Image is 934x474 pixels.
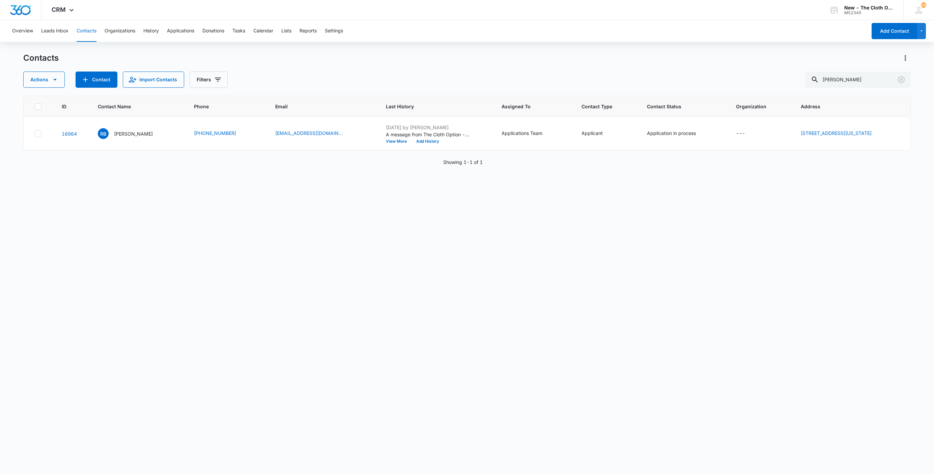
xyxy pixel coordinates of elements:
[143,20,159,42] button: History
[921,2,926,8] div: notifications count
[325,20,343,42] button: Settings
[77,20,96,42] button: Contacts
[98,128,165,139] div: Contact Name - Ronshanique Buxton - Select to Edit Field
[443,159,483,166] p: Showing 1-1 of 1
[872,23,917,39] button: Add Contact
[502,130,542,137] div: Applications Team
[275,103,360,110] span: Email
[386,139,412,143] button: View More
[582,130,615,138] div: Contact Type - Applicant - Select to Edit Field
[386,131,470,138] p: A message from The Cloth Option - we sent you an important email to you at [EMAIL_ADDRESS][DOMAIN...
[202,20,224,42] button: Donations
[896,74,907,85] button: Clear
[582,130,603,137] div: Applicant
[194,130,236,137] a: [PHONE_NUMBER]
[76,72,117,88] button: Add Contact
[412,139,444,143] button: Add History
[98,103,168,110] span: Contact Name
[167,20,194,42] button: Applications
[190,72,228,88] button: Filters
[62,131,77,137] a: Navigate to contact details page for Ronshanique Buxton
[98,128,109,139] span: RB
[275,130,343,137] a: [EMAIL_ADDRESS][DOMAIN_NAME]
[23,53,59,63] h1: Contacts
[844,10,894,15] div: account id
[123,72,184,88] button: Import Contacts
[281,20,291,42] button: Lists
[253,20,273,42] button: Calendar
[805,72,911,88] input: Search Contacts
[647,103,710,110] span: Contact Status
[23,72,65,88] button: Actions
[52,6,66,13] span: CRM
[62,103,72,110] span: ID
[105,20,135,42] button: Organizations
[502,130,555,138] div: Assigned To - Applications Team - Select to Edit Field
[12,20,33,42] button: Overview
[736,130,757,138] div: Organization - - Select to Edit Field
[801,130,872,136] a: [STREET_ADDRESS][US_STATE]
[801,103,889,110] span: Address
[232,20,245,42] button: Tasks
[736,130,745,138] div: ---
[900,53,911,63] button: Actions
[844,5,894,10] div: account name
[194,130,248,138] div: Phone - 5619329555 - Select to Edit Field
[502,103,555,110] span: Assigned To
[300,20,317,42] button: Reports
[386,103,476,110] span: Last History
[41,20,68,42] button: Leads Inbox
[921,2,926,8] span: 59
[736,103,775,110] span: Organization
[647,130,708,138] div: Contact Status - Application in process - Select to Edit Field
[647,130,696,137] div: Application in process
[386,124,470,131] p: [DATE] by [PERSON_NAME]
[275,130,355,138] div: Email - ronshaniquebuxton@gmail.com - Select to Edit Field
[801,130,884,138] div: Address - 1303 W 32nd Street, Riviera Beach, Florida, 33404 - Select to Edit Field
[194,103,249,110] span: Phone
[582,103,621,110] span: Contact Type
[114,130,153,137] p: [PERSON_NAME]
